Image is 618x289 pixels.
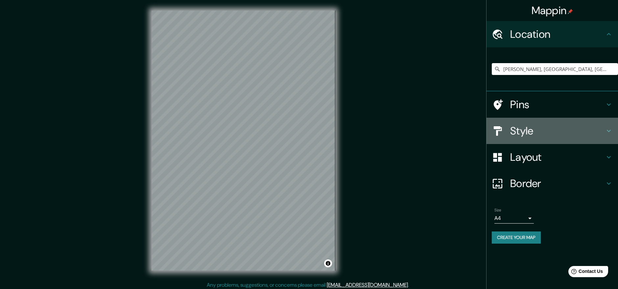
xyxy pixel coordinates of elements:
iframe: Help widget launcher [559,263,611,282]
label: Size [494,207,501,213]
div: A4 [494,213,534,224]
button: Toggle attribution [324,259,332,267]
h4: Location [510,28,605,41]
h4: Mappin [532,4,573,17]
div: Location [487,21,618,47]
input: Pick your city or area [492,63,618,75]
h4: Layout [510,151,605,164]
button: Create your map [492,231,541,244]
div: . [410,281,411,289]
div: Pins [487,91,618,118]
canvas: Map [152,11,335,271]
img: pin-icon.png [568,9,573,14]
div: . [409,281,410,289]
h4: Style [510,124,605,137]
a: [EMAIL_ADDRESS][DOMAIN_NAME] [327,281,408,288]
p: Any problems, suggestions, or concerns please email . [207,281,409,289]
div: Border [487,170,618,197]
h4: Pins [510,98,605,111]
h4: Border [510,177,605,190]
div: Layout [487,144,618,170]
div: Style [487,118,618,144]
